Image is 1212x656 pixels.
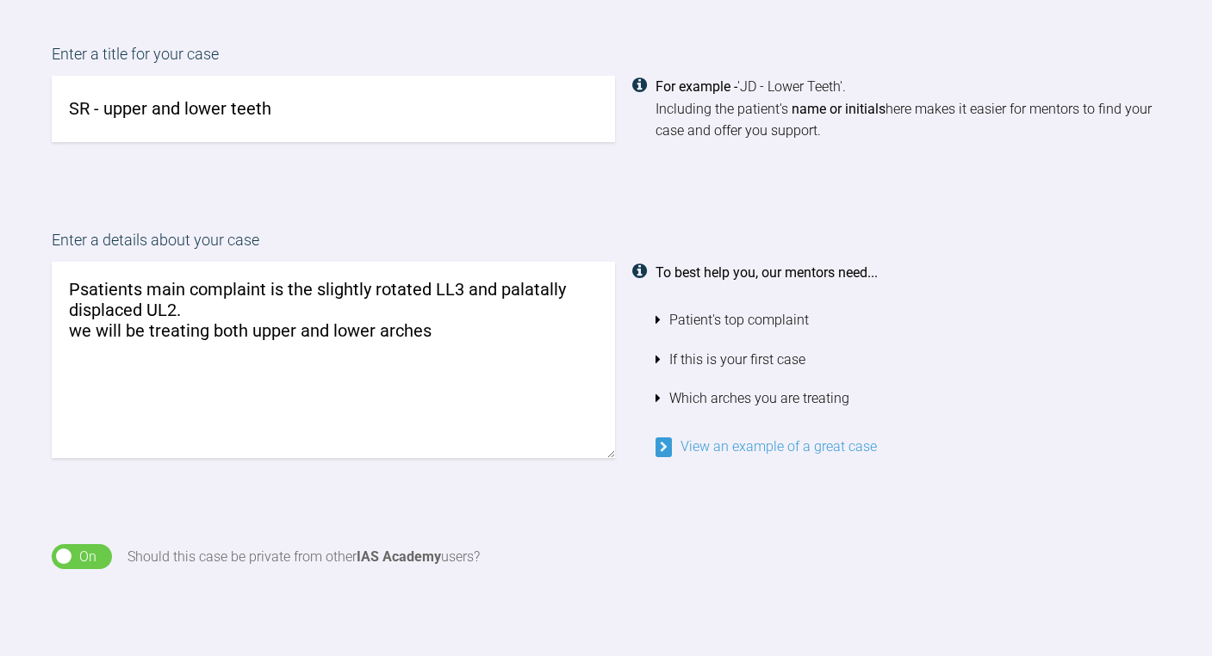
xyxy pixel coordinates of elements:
[52,228,1160,262] label: Enter a details about your case
[127,546,480,568] div: Should this case be private from other users?
[52,76,615,142] input: JD - Lower Teeth
[792,101,886,117] strong: name or initials
[656,264,878,281] strong: To best help you, our mentors need...
[656,340,1161,380] li: If this is your first case
[79,546,96,568] div: On
[656,300,1161,340] li: Patient's top complaint
[656,379,1161,418] li: Which arches you are treating
[52,262,615,458] textarea: Psatients main complaint is the slightly rotated LL3 and palatally displaced UL2. we will be trea...
[656,76,1161,142] div: 'JD - Lower Teeth'. Including the patient's here makes it easier for mentors to find your case an...
[52,42,1160,76] label: Enter a title for your case
[656,438,877,455] a: View an example of a great case
[656,78,737,95] strong: For example -
[357,548,441,565] strong: IAS Academy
